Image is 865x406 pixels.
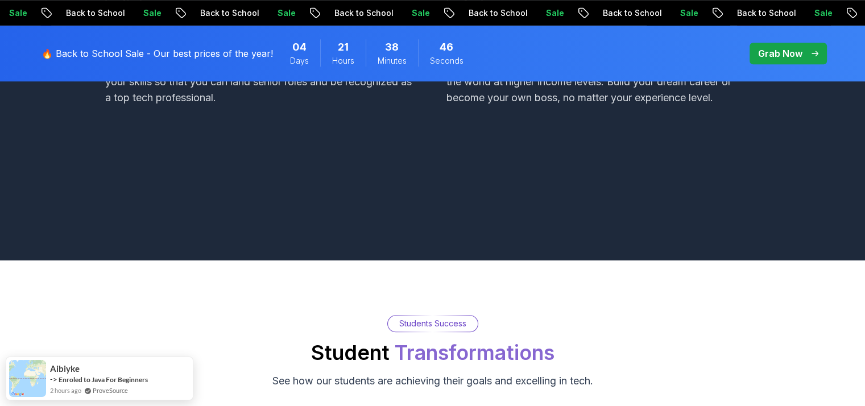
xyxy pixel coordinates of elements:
p: See how our students are achieving their goals and excelling in tech. [272,373,593,389]
span: Hours [332,55,354,67]
p: 🔥 Back to School Sale - Our best prices of the year! [42,47,273,60]
h2: Student [311,341,554,364]
span: 21 Hours [338,39,349,55]
span: Aibiyke [50,364,80,374]
p: Back to School [49,7,127,19]
span: 38 Minutes [385,39,399,55]
span: Days [290,55,309,67]
p: Sale [664,7,700,19]
p: Back to School [721,7,798,19]
a: ProveSource [93,386,128,395]
p: Grab Now [758,47,802,60]
p: Back to School [318,7,395,19]
span: 4 Days [292,39,307,55]
p: Sale [395,7,432,19]
a: Enroled to Java For Beginners [59,375,148,384]
span: -> [50,375,57,384]
p: Sale [798,7,834,19]
p: Back to School [184,7,261,19]
img: provesource social proof notification image [9,360,46,397]
p: Our intermediate and advanced courses help you continue to build your skills so that you can land... [105,58,419,106]
span: 2 hours ago [50,386,81,395]
span: 46 Seconds [440,39,453,55]
p: Sale [529,7,566,19]
p: We help you acquire top skills that allow you to work anywhere in the world at higher income leve... [446,58,760,106]
p: Sale [127,7,163,19]
p: Back to School [452,7,529,19]
span: Minutes [378,55,407,67]
p: Sale [261,7,297,19]
p: Back to School [586,7,664,19]
p: Students Success [399,318,466,329]
span: Transformations [395,340,554,365]
span: Seconds [430,55,463,67]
